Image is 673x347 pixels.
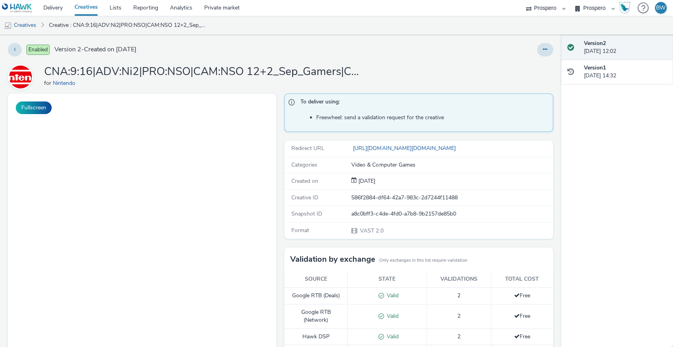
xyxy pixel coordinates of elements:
td: Google RTB (Deals) [284,287,347,304]
span: Valid [384,292,399,299]
div: [DATE] 12:02 [584,39,667,56]
span: 2 [457,312,460,320]
a: Nintendo [8,73,36,81]
a: Creative : CNA:9:16|ADV:Ni2|PRO:NSO|CAM:NSO 12+2_Sep_Gamers|CHA:Video|PLA:Prospero|INV:Ogury|PHA:... [45,16,213,35]
strong: Version 2 [584,39,606,47]
img: Nintendo [9,66,32,88]
button: Fullscreen [16,101,52,114]
h3: Validation by exchange [290,253,375,265]
div: Video & Computer Games [351,161,552,169]
span: Free [514,333,530,340]
span: VAST 2.0 [359,227,383,234]
span: Enabled [26,45,50,55]
span: Creative ID [291,194,318,201]
li: Freewheel: send a validation request for the creative [316,114,548,122]
div: Creation 10 September 2025, 14:32 [357,177,375,185]
span: Categories [291,161,317,169]
img: mobile [4,22,12,30]
strong: Version 1 [584,64,606,71]
div: BW [656,2,666,14]
span: Valid [384,333,399,340]
span: Free [514,312,530,320]
span: Format [291,227,309,234]
div: 586f2884-df64-42a7-983c-2d7244f11488 [351,194,552,202]
td: Google RTB (Network) [284,304,347,328]
td: Hawk DSP [284,328,347,345]
span: Valid [384,312,399,320]
div: [DATE] 14:32 [584,64,667,80]
th: Validations [427,271,491,287]
span: 2 [457,292,460,299]
h1: CNA:9:16|ADV:Ni2|PRO:NSO|CAM:NSO 12+2_Sep_Gamers|CHA:Video|PLA:Prospero|INV:Ogury|PHA:12+2 Promo|... [44,64,360,79]
span: Created on [291,177,318,185]
small: Only exchanges in this list require validation [379,257,467,264]
a: Nintendo [53,79,78,87]
th: Total cost [491,271,553,287]
span: for [44,79,53,87]
div: a8c0bff3-c4de-4fd0-a7b8-9b2157de85b0 [351,210,552,218]
img: undefined Logo [2,3,32,13]
span: Free [514,292,530,299]
span: [DATE] [357,177,375,185]
img: Hawk Academy [619,2,630,14]
span: Redirect URL [291,144,324,152]
th: State [347,271,427,287]
span: 2 [457,333,460,340]
th: Source [284,271,347,287]
a: [URL][DOMAIN_NAME][DOMAIN_NAME] [351,144,459,152]
span: Version 2 - Created on [DATE] [54,45,136,54]
a: Hawk Academy [619,2,634,14]
span: To deliver using: [300,98,544,108]
span: Snapshot ID [291,210,322,218]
